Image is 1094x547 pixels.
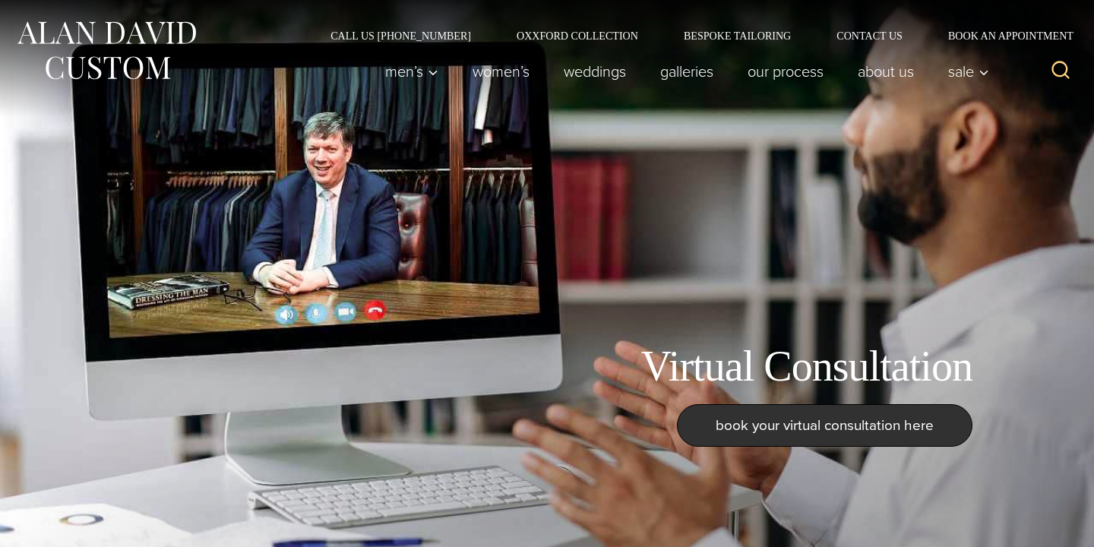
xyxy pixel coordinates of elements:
a: book your virtual consultation here [677,404,972,447]
a: Book an Appointment [925,30,1079,41]
a: Bespoke Tailoring [661,30,814,41]
nav: Secondary Navigation [308,30,1079,41]
span: Men’s [385,64,438,79]
nav: Primary Navigation [368,56,998,87]
a: Our Process [731,56,841,87]
a: Call Us [PHONE_NUMBER] [308,30,494,41]
span: Sale [948,64,989,79]
a: Galleries [643,56,731,87]
a: Contact Us [814,30,925,41]
a: About Us [841,56,931,87]
button: View Search Form [1042,53,1079,90]
a: weddings [547,56,643,87]
h1: Virtual Consultation [641,341,972,392]
a: Oxxford Collection [494,30,661,41]
a: Women’s [456,56,547,87]
img: Alan David Custom [15,17,198,84]
span: book your virtual consultation here [716,414,934,436]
